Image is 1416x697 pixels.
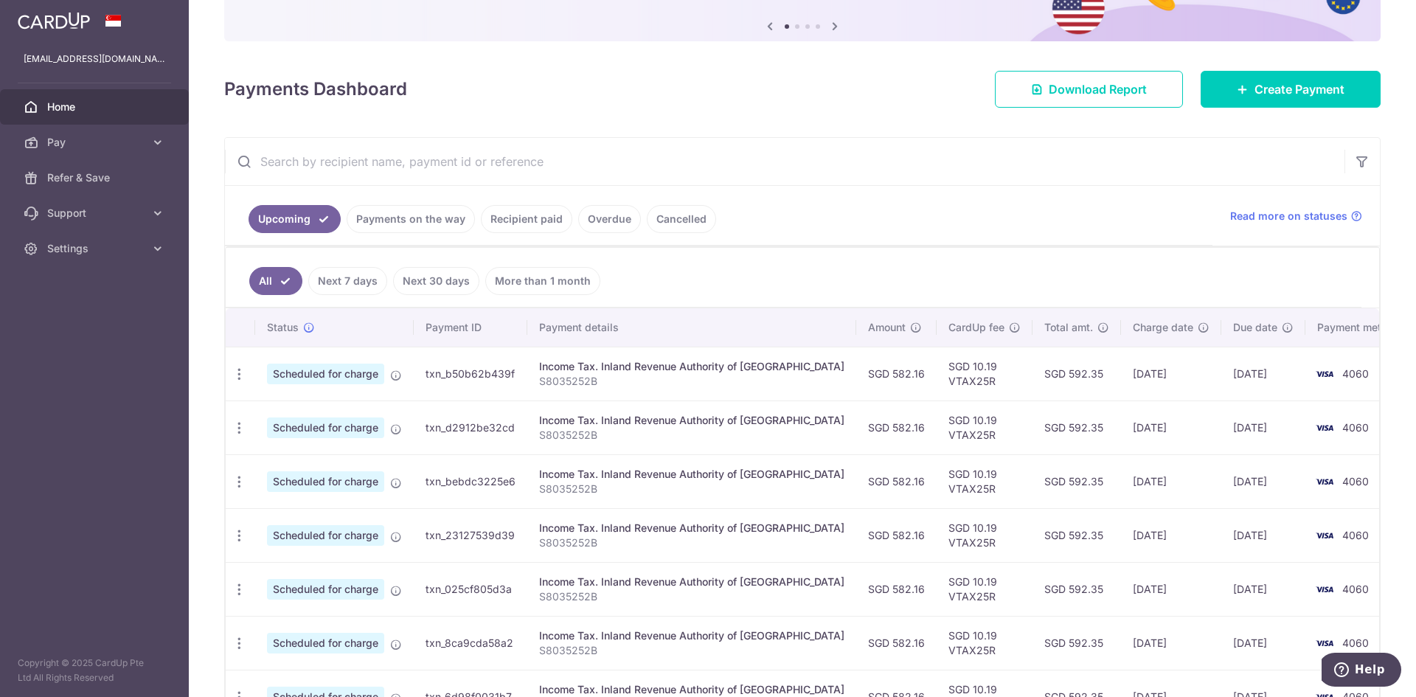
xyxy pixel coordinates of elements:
[937,508,1032,562] td: SGD 10.19 VTAX25R
[937,400,1032,454] td: SGD 10.19 VTAX25R
[1133,320,1193,335] span: Charge date
[47,100,145,114] span: Home
[995,71,1183,108] a: Download Report
[527,308,856,347] th: Payment details
[1032,347,1121,400] td: SGD 592.35
[1121,616,1221,670] td: [DATE]
[414,508,527,562] td: txn_23127539d39
[1032,454,1121,508] td: SGD 592.35
[267,525,384,546] span: Scheduled for charge
[856,347,937,400] td: SGD 582.16
[267,364,384,384] span: Scheduled for charge
[1310,365,1339,383] img: Bank Card
[1221,400,1305,454] td: [DATE]
[539,428,844,443] p: S8035252B
[267,633,384,653] span: Scheduled for charge
[1310,634,1339,652] img: Bank Card
[225,138,1344,185] input: Search by recipient name, payment id or reference
[856,508,937,562] td: SGD 582.16
[1121,454,1221,508] td: [DATE]
[414,400,527,454] td: txn_d2912be32cd
[1221,616,1305,670] td: [DATE]
[937,616,1032,670] td: SGD 10.19 VTAX25R
[539,628,844,643] div: Income Tax. Inland Revenue Authority of [GEOGRAPHIC_DATA]
[1221,508,1305,562] td: [DATE]
[414,562,527,616] td: txn_025cf805d3a
[1322,653,1401,690] iframe: Opens a widget where you can find more information
[1221,454,1305,508] td: [DATE]
[267,320,299,335] span: Status
[47,206,145,221] span: Support
[1230,209,1362,223] a: Read more on statuses
[414,347,527,400] td: txn_b50b62b439f
[856,616,937,670] td: SGD 582.16
[856,454,937,508] td: SGD 582.16
[1254,80,1344,98] span: Create Payment
[948,320,1004,335] span: CardUp fee
[24,52,165,66] p: [EMAIL_ADDRESS][DOMAIN_NAME]
[1032,562,1121,616] td: SGD 592.35
[1233,320,1277,335] span: Due date
[308,267,387,295] a: Next 7 days
[1121,400,1221,454] td: [DATE]
[1121,347,1221,400] td: [DATE]
[267,417,384,438] span: Scheduled for charge
[1230,209,1347,223] span: Read more on statuses
[1049,80,1147,98] span: Download Report
[1342,367,1369,380] span: 4060
[539,467,844,482] div: Income Tax. Inland Revenue Authority of [GEOGRAPHIC_DATA]
[1342,583,1369,595] span: 4060
[1342,475,1369,488] span: 4060
[249,205,341,233] a: Upcoming
[539,535,844,550] p: S8035252B
[937,562,1032,616] td: SGD 10.19 VTAX25R
[1310,527,1339,544] img: Bank Card
[224,76,407,103] h4: Payments Dashboard
[267,471,384,492] span: Scheduled for charge
[578,205,641,233] a: Overdue
[1044,320,1093,335] span: Total amt.
[1032,508,1121,562] td: SGD 592.35
[539,521,844,535] div: Income Tax. Inland Revenue Authority of [GEOGRAPHIC_DATA]
[539,589,844,604] p: S8035252B
[414,616,527,670] td: txn_8ca9cda58a2
[1032,616,1121,670] td: SGD 592.35
[856,400,937,454] td: SGD 582.16
[249,267,302,295] a: All
[47,135,145,150] span: Pay
[1342,637,1369,649] span: 4060
[868,320,906,335] span: Amount
[937,347,1032,400] td: SGD 10.19 VTAX25R
[1310,419,1339,437] img: Bank Card
[347,205,475,233] a: Payments on the way
[393,267,479,295] a: Next 30 days
[1221,562,1305,616] td: [DATE]
[414,454,527,508] td: txn_bebdc3225e6
[485,267,600,295] a: More than 1 month
[1121,562,1221,616] td: [DATE]
[1032,400,1121,454] td: SGD 592.35
[539,575,844,589] div: Income Tax. Inland Revenue Authority of [GEOGRAPHIC_DATA]
[937,454,1032,508] td: SGD 10.19 VTAX25R
[414,308,527,347] th: Payment ID
[47,170,145,185] span: Refer & Save
[647,205,716,233] a: Cancelled
[1310,473,1339,490] img: Bank Card
[481,205,572,233] a: Recipient paid
[18,12,90,30] img: CardUp
[1310,580,1339,598] img: Bank Card
[267,579,384,600] span: Scheduled for charge
[539,359,844,374] div: Income Tax. Inland Revenue Authority of [GEOGRAPHIC_DATA]
[856,562,937,616] td: SGD 582.16
[539,643,844,658] p: S8035252B
[1201,71,1381,108] a: Create Payment
[1221,347,1305,400] td: [DATE]
[539,413,844,428] div: Income Tax. Inland Revenue Authority of [GEOGRAPHIC_DATA]
[1342,421,1369,434] span: 4060
[539,482,844,496] p: S8035252B
[1342,529,1369,541] span: 4060
[1121,508,1221,562] td: [DATE]
[539,374,844,389] p: S8035252B
[539,682,844,697] div: Income Tax. Inland Revenue Authority of [GEOGRAPHIC_DATA]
